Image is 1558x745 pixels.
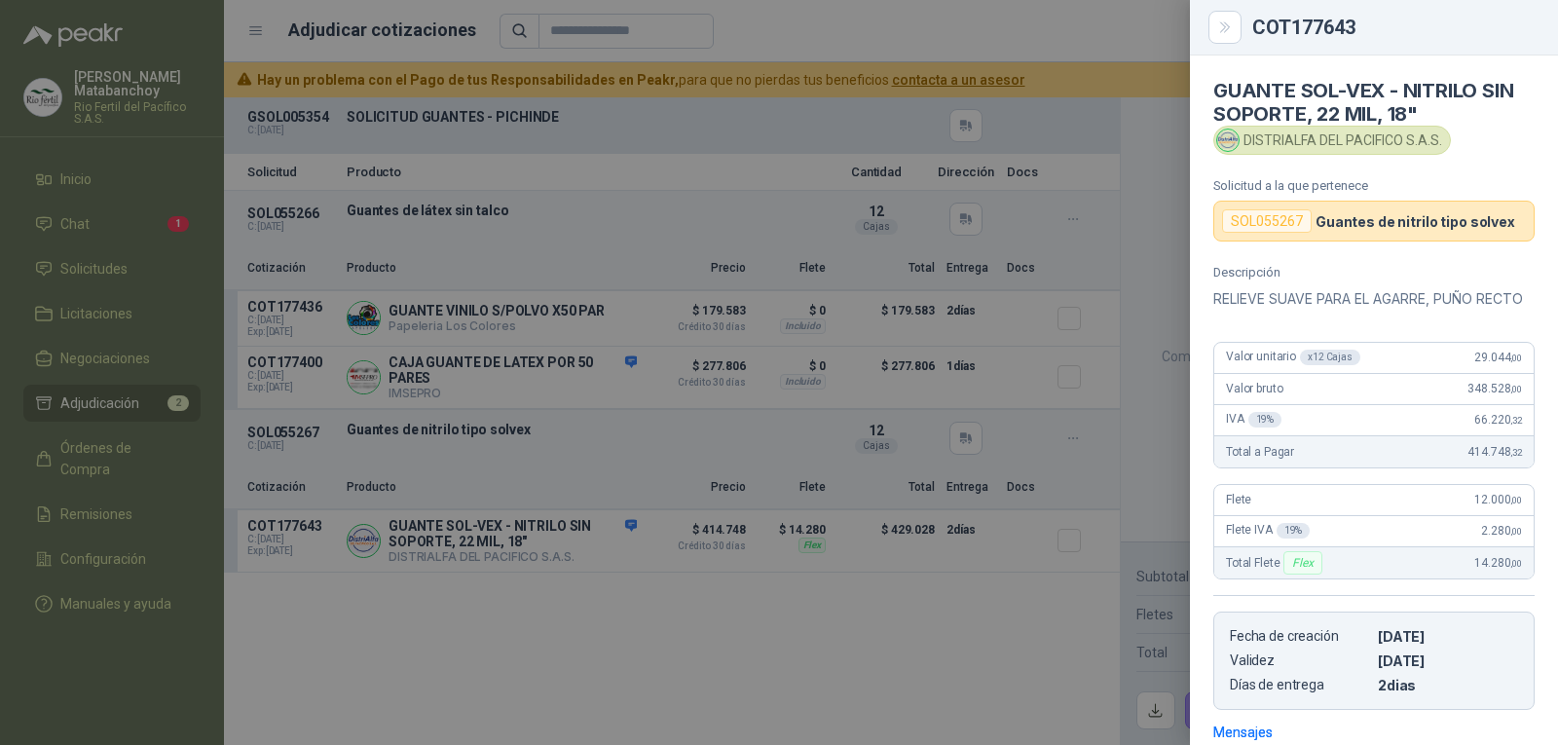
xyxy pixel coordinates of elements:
div: 19 % [1248,412,1282,428]
span: ,00 [1510,526,1522,537]
p: Solicitud a la que pertenece [1213,178,1535,193]
span: Valor bruto [1226,382,1282,395]
p: Días de entrega [1230,677,1370,693]
span: IVA [1226,412,1281,428]
span: ,00 [1510,353,1522,363]
span: ,32 [1510,415,1522,426]
div: Flex [1283,551,1321,575]
span: 29.044 [1474,351,1522,364]
div: SOL055267 [1222,209,1312,233]
p: Fecha de creación [1230,628,1370,645]
p: Descripción [1213,265,1535,279]
button: Close [1213,16,1237,39]
span: 2.280 [1481,524,1522,538]
p: Guantes de nitrilo tipo solvex [1316,213,1515,230]
span: 66.220 [1474,413,1522,427]
span: 348.528 [1467,382,1522,395]
span: 414.748 [1467,445,1522,459]
span: Total Flete [1226,551,1326,575]
p: RELIEVE SUAVE PARA EL AGARRE, PUÑO RECTO [1213,287,1535,311]
h4: GUANTE SOL-VEX - NITRILO SIN SOPORTE, 22 MIL, 18" [1213,79,1535,126]
img: Company Logo [1217,130,1239,151]
div: DISTRIALFA DEL PACIFICO S.A.S. [1213,126,1451,155]
span: ,00 [1510,495,1522,505]
span: Flete [1226,493,1251,506]
div: 19 % [1277,523,1311,539]
span: 12.000 [1474,493,1522,506]
span: Total a Pagar [1226,445,1294,459]
span: ,00 [1510,384,1522,394]
p: Validez [1230,652,1370,669]
span: Valor unitario [1226,350,1360,365]
span: Flete IVA [1226,523,1310,539]
span: 14.280 [1474,556,1522,570]
p: 2 dias [1378,677,1518,693]
span: ,00 [1510,558,1522,569]
div: x 12 Cajas [1300,350,1360,365]
span: ,32 [1510,447,1522,458]
div: Mensajes [1213,722,1273,743]
p: [DATE] [1378,652,1518,669]
div: COT177643 [1252,18,1535,37]
p: [DATE] [1378,628,1518,645]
